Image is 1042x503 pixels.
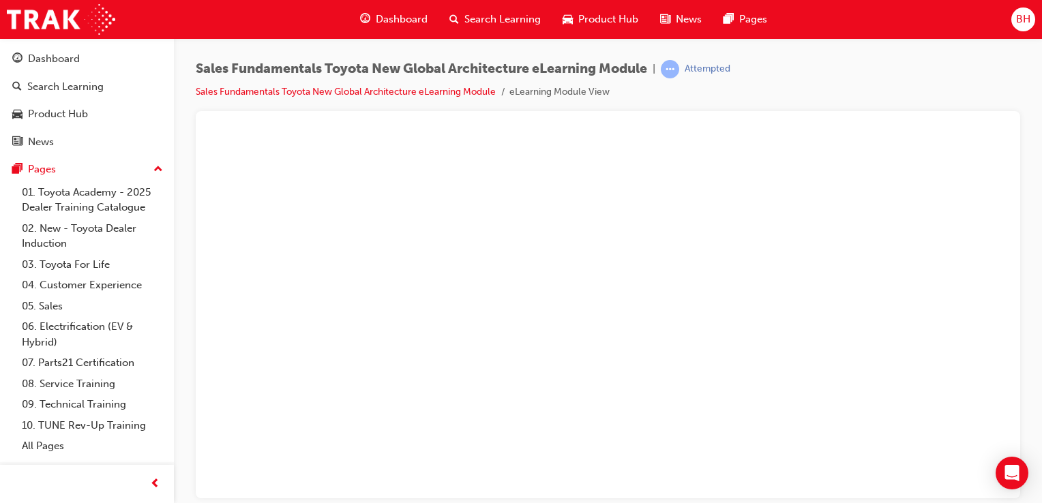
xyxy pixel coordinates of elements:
span: Search Learning [464,12,541,27]
a: pages-iconPages [713,5,778,33]
a: 10. TUNE Rev-Up Training [16,415,168,436]
a: 06. Electrification (EV & Hybrid) [16,316,168,352]
span: news-icon [660,11,670,28]
span: prev-icon [150,476,160,493]
span: BH [1016,12,1030,27]
img: Trak [7,4,115,35]
span: guage-icon [12,53,23,65]
span: Dashboard [376,12,428,27]
span: guage-icon [360,11,370,28]
span: car-icon [12,108,23,121]
a: 03. Toyota For Life [16,254,168,275]
div: Search Learning [27,79,104,95]
a: 02. New - Toyota Dealer Induction [16,218,168,254]
div: News [28,134,54,150]
a: 09. Technical Training [16,394,168,415]
div: Dashboard [28,51,80,67]
a: 08. Service Training [16,374,168,395]
a: News [5,129,168,155]
button: Pages [5,157,168,182]
a: news-iconNews [649,5,713,33]
div: Attempted [685,63,730,76]
span: learningRecordVerb_ATTEMPT-icon [661,60,679,78]
span: Product Hub [578,12,638,27]
button: DashboardSearch LearningProduct HubNews [5,44,168,157]
span: Sales Fundamentals Toyota New Global Architecture eLearning Module [196,61,647,77]
a: Search Learning [5,74,168,100]
a: guage-iconDashboard [349,5,438,33]
div: Product Hub [28,106,88,122]
a: All Pages [16,436,168,457]
a: Sales Fundamentals Toyota New Global Architecture eLearning Module [196,86,496,97]
a: 01. Toyota Academy - 2025 Dealer Training Catalogue [16,182,168,218]
a: 05. Sales [16,296,168,317]
span: Pages [739,12,767,27]
a: 04. Customer Experience [16,275,168,296]
span: search-icon [449,11,459,28]
li: eLearning Module View [509,85,610,100]
a: Dashboard [5,46,168,72]
button: BH [1011,7,1035,31]
span: pages-icon [12,164,23,176]
div: Open Intercom Messenger [996,457,1028,489]
span: News [676,12,702,27]
a: 07. Parts21 Certification [16,352,168,374]
div: Pages [28,162,56,177]
span: search-icon [12,81,22,93]
a: car-iconProduct Hub [552,5,649,33]
span: up-icon [153,161,163,179]
span: pages-icon [724,11,734,28]
span: | [653,61,655,77]
span: news-icon [12,136,23,149]
a: search-iconSearch Learning [438,5,552,33]
a: Product Hub [5,102,168,127]
span: car-icon [563,11,573,28]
